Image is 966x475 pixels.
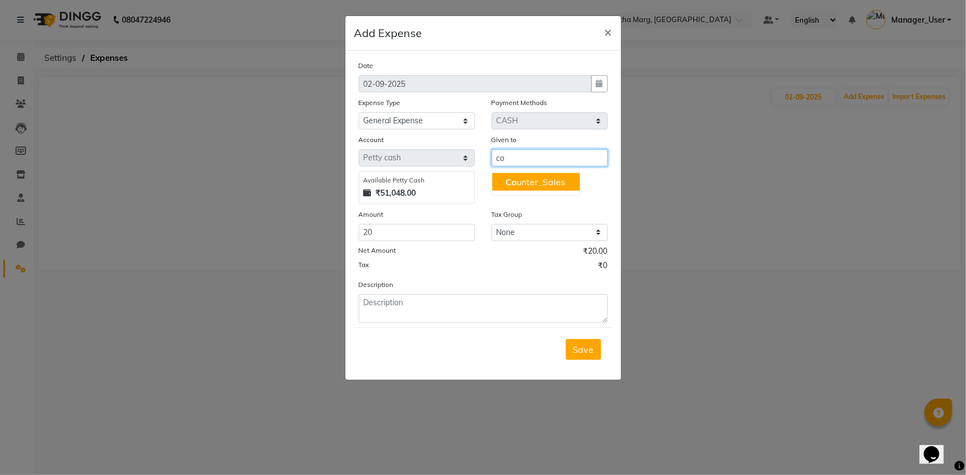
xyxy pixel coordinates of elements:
[919,431,955,464] iframe: chat widget
[598,260,608,274] span: ₹0
[364,176,470,185] div: Available Petty Cash
[492,135,517,145] label: Given to
[566,339,601,360] button: Save
[359,61,374,71] label: Date
[573,344,594,355] span: Save
[359,135,384,145] label: Account
[492,210,523,220] label: Tax Group
[505,176,565,187] ngb-highlight: unter_Sales
[359,280,394,290] label: Description
[376,187,416,199] strong: ₹51,048.00
[354,25,422,41] h5: Add Expense
[492,149,608,166] input: Given to
[605,23,612,40] span: ×
[359,210,384,220] label: Amount
[359,246,396,255] label: Net Amount
[596,16,621,47] button: Close
[583,246,608,260] span: ₹20.00
[359,224,475,241] input: Amount
[492,98,547,108] label: Payment Methods
[505,176,516,187] span: Co
[359,260,369,270] label: Tax
[359,98,401,108] label: Expense Type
